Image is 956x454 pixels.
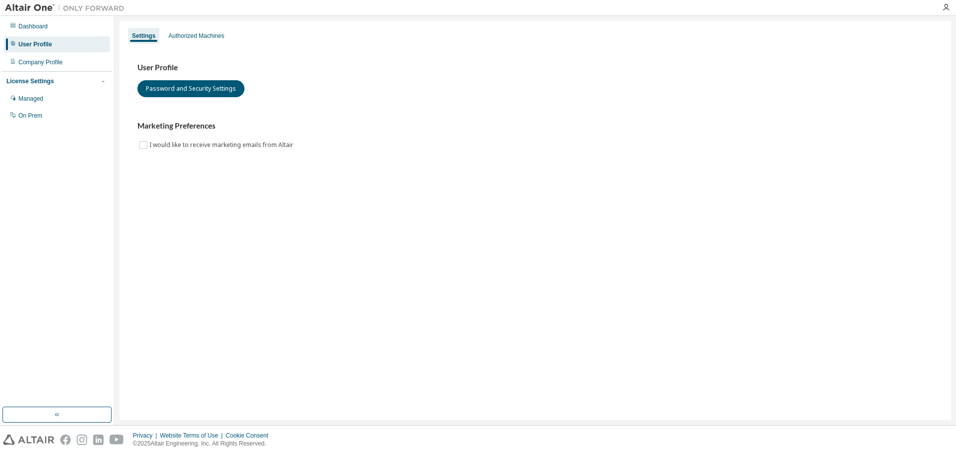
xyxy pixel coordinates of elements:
h3: Marketing Preferences [137,121,933,131]
img: Altair One [5,3,129,13]
div: On Prem [18,112,42,120]
h3: User Profile [137,63,933,73]
div: Website Terms of Use [160,432,226,440]
div: License Settings [6,77,54,85]
p: © 2025 Altair Engineering, Inc. All Rights Reserved. [133,440,274,448]
div: Dashboard [18,22,48,30]
div: User Profile [18,40,52,48]
div: Privacy [133,432,160,440]
button: Password and Security Settings [137,80,244,97]
div: Company Profile [18,58,63,66]
img: facebook.svg [60,435,71,445]
img: youtube.svg [110,435,124,445]
img: altair_logo.svg [3,435,54,445]
img: instagram.svg [77,435,87,445]
label: I would like to receive marketing emails from Altair [149,139,295,151]
div: Authorized Machines [168,32,224,40]
div: Settings [132,32,155,40]
img: linkedin.svg [93,435,104,445]
div: Cookie Consent [226,432,274,440]
div: Managed [18,95,43,103]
